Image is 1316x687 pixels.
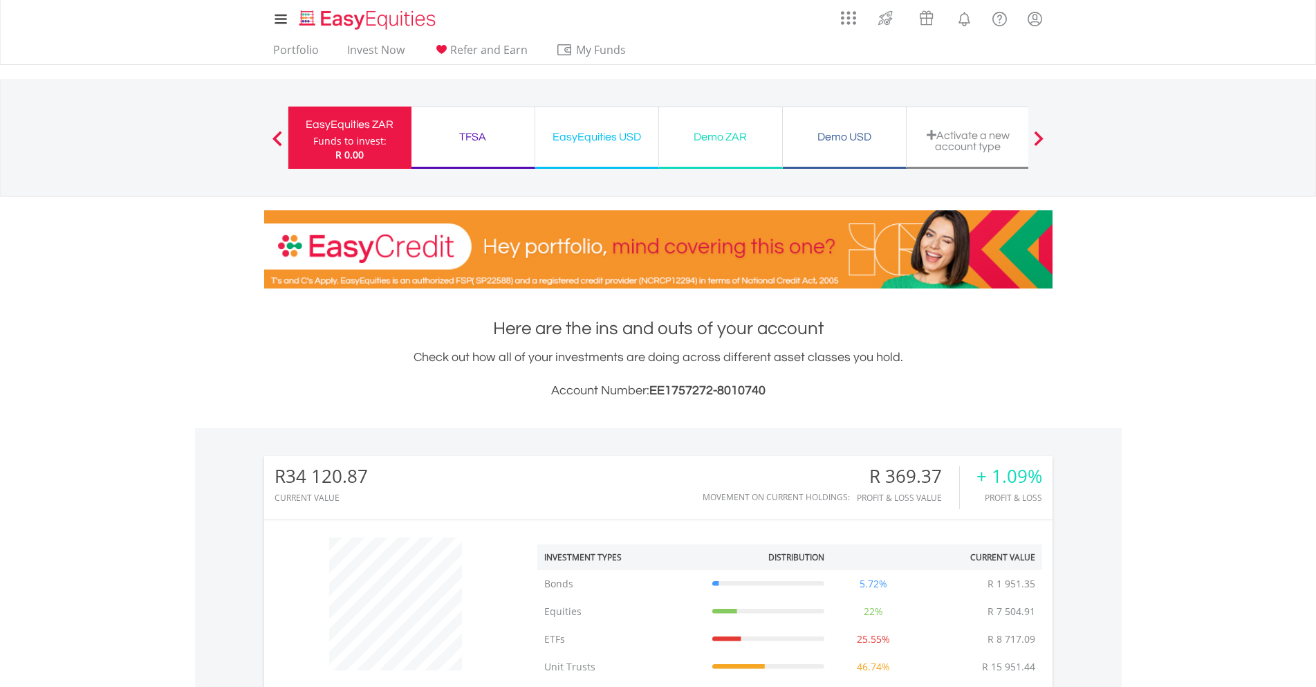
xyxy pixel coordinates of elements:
[906,3,947,29] a: Vouchers
[544,127,650,147] div: EasyEquities USD
[915,129,1021,152] div: Activate a new account type
[264,381,1053,401] h3: Account Number:
[649,384,766,397] span: EE1757272-8010740
[450,42,528,57] span: Refer and Earn
[427,43,533,64] a: Refer and Earn
[915,7,938,29] img: vouchers-v2.svg
[981,625,1042,653] td: R 8 717.09
[1017,3,1053,34] a: My Profile
[264,348,1053,401] div: Check out how all of your investments are doing across different asset classes you hold.
[703,493,850,502] div: Movement on Current Holdings:
[857,466,959,486] div: R 369.37
[831,625,916,653] td: 25.55%
[874,7,897,29] img: thrive-v2.svg
[831,570,916,598] td: 5.72%
[976,493,1042,502] div: Profit & Loss
[556,41,647,59] span: My Funds
[768,551,824,563] div: Distribution
[297,8,441,31] img: EasyEquities_Logo.png
[313,134,387,148] div: Funds to invest:
[947,3,982,31] a: Notifications
[832,3,865,26] a: AppsGrid
[420,127,526,147] div: TFSA
[857,493,959,502] div: Profit & Loss Value
[982,3,1017,31] a: FAQ's and Support
[264,316,1053,341] h1: Here are the ins and outs of your account
[975,653,1042,681] td: R 15 951.44
[976,466,1042,486] div: + 1.09%
[335,148,364,161] span: R 0.00
[342,43,410,64] a: Invest Now
[916,544,1042,570] th: Current Value
[981,598,1042,625] td: R 7 504.91
[537,598,705,625] td: Equities
[791,127,898,147] div: Demo USD
[537,625,705,653] td: ETFs
[275,466,368,486] div: R34 120.87
[831,653,916,681] td: 46.74%
[841,10,856,26] img: grid-menu-icon.svg
[297,115,403,134] div: EasyEquities ZAR
[981,570,1042,598] td: R 1 951.35
[831,598,916,625] td: 22%
[537,544,705,570] th: Investment Types
[537,570,705,598] td: Bonds
[537,653,705,681] td: Unit Trusts
[268,43,324,64] a: Portfolio
[275,493,368,502] div: CURRENT VALUE
[264,210,1053,288] img: EasyCredit Promotion Banner
[294,3,441,31] a: Home page
[667,127,774,147] div: Demo ZAR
